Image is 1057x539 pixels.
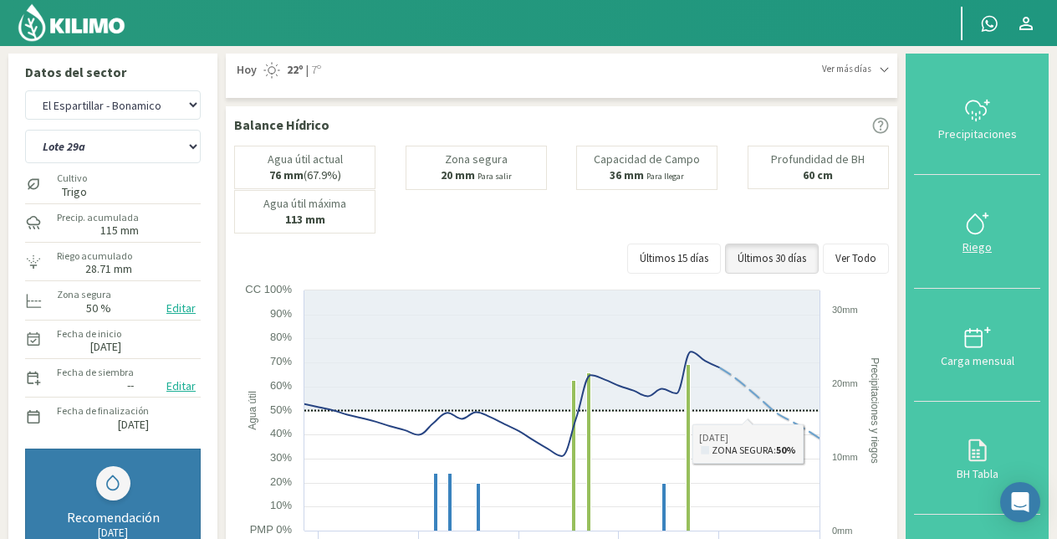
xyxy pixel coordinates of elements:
label: 50 % [86,303,111,314]
text: 30mm [832,305,858,315]
label: 115 mm [100,225,139,236]
button: Precipitaciones [914,62,1040,175]
text: 70% [270,355,292,367]
img: Kilimo [17,3,126,43]
label: Fecha de inicio [57,326,121,341]
b: 76 mm [269,167,304,182]
b: 20 mm [441,167,475,182]
text: 60% [270,379,292,392]
div: Recomendación [43,509,183,526]
text: 80% [270,331,292,343]
text: 50% [270,403,292,416]
span: Ver más días [822,62,871,76]
button: BH Tabla [914,402,1040,515]
label: [DATE] [90,341,121,352]
div: Carga mensual [919,355,1035,367]
text: 40% [270,427,292,439]
label: Riego acumulado [57,249,132,264]
text: 30% [270,451,292,464]
b: 113 mm [285,212,325,227]
p: Agua útil actual [268,153,343,166]
label: Zona segura [57,287,111,302]
div: Precipitaciones [919,128,1035,140]
div: BH Tabla [919,468,1035,480]
p: (67.9%) [269,169,341,182]
small: Para salir [477,171,512,182]
p: Datos del sector [25,62,201,82]
text: 10% [270,499,292,511]
label: 28.71 mm [85,264,132,275]
text: CC 100% [245,283,292,295]
b: 60 cm [803,167,833,182]
p: Profundidad de BH [771,153,865,166]
span: | [306,62,309,79]
button: Riego [914,175,1040,288]
text: 90% [270,307,292,320]
text: 20mm [832,378,858,388]
label: Fecha de siembra [57,365,134,380]
label: [DATE] [118,419,149,430]
button: Últimos 30 días [725,244,819,274]
small: Para llegar [646,171,684,182]
div: Riego [919,241,1035,253]
p: Agua útil máxima [263,198,346,210]
p: Capacidad de Campo [594,153,700,166]
button: Editar [161,377,201,396]
label: Fecha de finalización [57,403,149,418]
text: Agua útil [247,391,258,430]
b: 36 mm [610,167,644,182]
button: Ver Todo [823,244,889,274]
p: Zona segura [445,153,508,166]
text: 20% [270,475,292,488]
button: Últimos 15 días [627,244,721,274]
button: Carga mensual [914,289,1040,402]
text: 10mm [832,452,858,462]
label: Cultivo [57,171,87,186]
div: Open Intercom Messenger [1000,482,1040,522]
text: Precipitaciones y riegos [869,357,881,464]
span: 7º [309,62,321,79]
text: PMP 0% [250,523,293,536]
button: Editar [161,299,201,318]
span: Hoy [234,62,257,79]
strong: 22º [287,62,304,77]
text: 0mm [832,526,852,536]
label: -- [127,380,134,391]
label: Precip. acumulada [57,210,139,225]
label: Trigo [57,187,87,198]
p: Balance Hídrico [234,115,329,135]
